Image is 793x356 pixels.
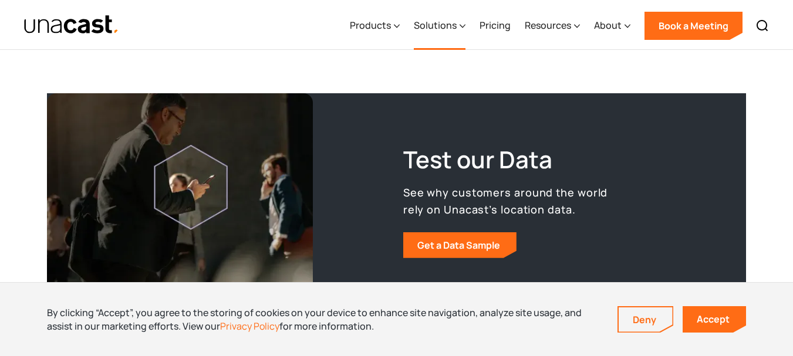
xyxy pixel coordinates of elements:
[525,18,571,32] div: Resources
[403,184,609,218] p: See why customers around the world rely on Unacast’s location data.
[414,18,457,32] div: Solutions
[480,2,511,50] a: Pricing
[619,307,673,332] a: Deny
[525,2,580,50] div: Resources
[350,18,391,32] div: Products
[220,320,279,333] a: Privacy Policy
[755,19,770,33] img: Search icon
[23,15,119,35] img: Unacast text logo
[47,306,600,333] div: By clicking “Accept”, you agree to the storing of cookies on your device to enhance site navigati...
[414,2,465,50] div: Solutions
[644,12,743,40] a: Book a Meeting
[47,93,313,308] img: Crowd of people using devices
[403,144,609,175] h2: Test our Data
[350,2,400,50] div: Products
[594,18,622,32] div: About
[594,2,630,50] div: About
[23,15,119,35] a: home
[683,306,746,333] a: Accept
[403,232,517,258] a: Get a Data Sample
